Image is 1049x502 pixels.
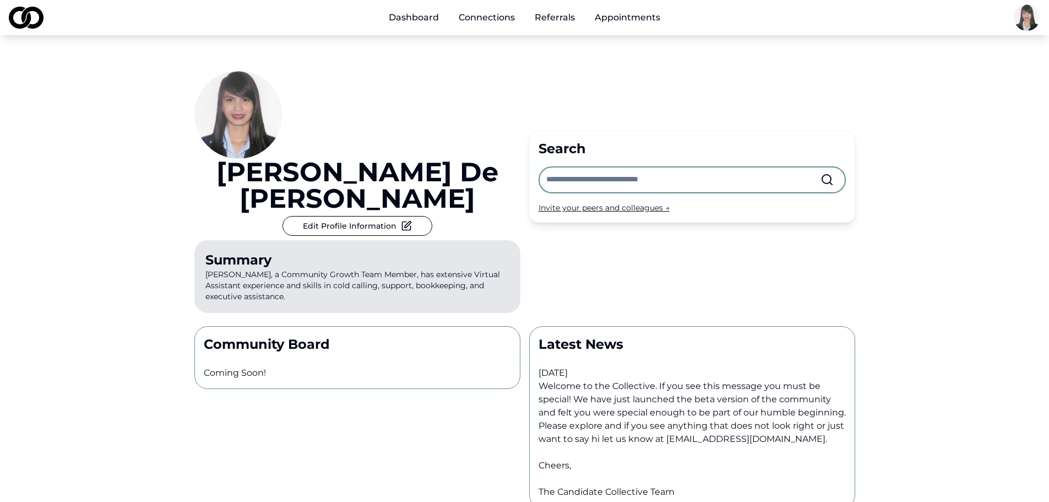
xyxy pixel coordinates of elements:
a: Referrals [526,7,584,29]
p: Latest News [539,336,846,353]
button: Edit Profile Information [282,216,432,236]
img: logo [9,7,44,29]
img: 51457996-7adf-4995-be40-a9f8ac946256-Picture1-profile_picture.jpg [194,71,282,159]
p: Community Board [204,336,511,353]
a: Appointments [586,7,669,29]
nav: Main [380,7,669,29]
div: Invite your peers and colleagues → [539,202,846,213]
a: Connections [450,7,524,29]
a: Dashboard [380,7,448,29]
div: Summary [205,251,509,269]
a: [PERSON_NAME] de [PERSON_NAME] [194,159,520,212]
p: Coming Soon! [204,366,511,380]
img: 51457996-7adf-4995-be40-a9f8ac946256-Picture1-profile_picture.jpg [1014,4,1040,31]
p: [PERSON_NAME], a Community Growth Team Member, has extensive Virtual Assistant experience and ski... [194,240,520,313]
p: [DATE] Welcome to the Collective. If you see this message you must be special! We have just launc... [539,353,846,499]
div: Search [539,140,846,158]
